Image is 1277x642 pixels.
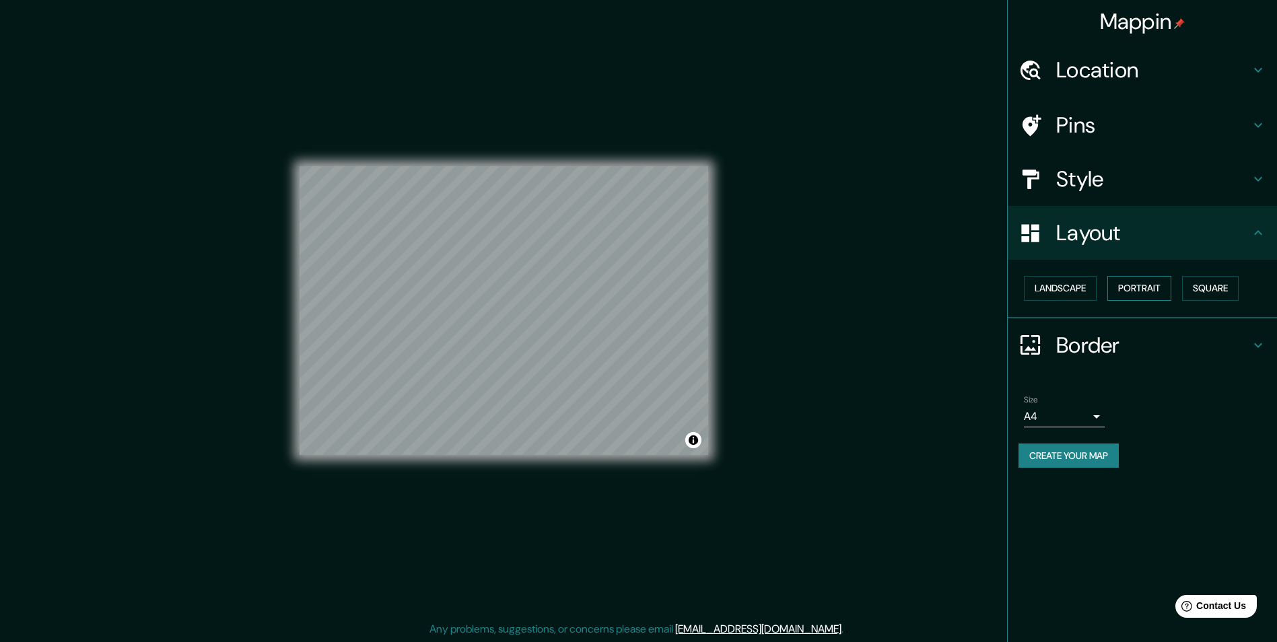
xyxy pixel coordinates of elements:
[1024,276,1097,301] button: Landscape
[1100,8,1185,35] h4: Mappin
[1174,18,1185,29] img: pin-icon.png
[1056,332,1250,359] h4: Border
[1008,318,1277,372] div: Border
[1019,443,1119,468] button: Create your map
[1056,166,1250,192] h4: Style
[1024,406,1105,427] div: A4
[845,621,848,637] div: .
[1008,152,1277,206] div: Style
[1107,276,1171,301] button: Portrait
[429,621,843,637] p: Any problems, suggestions, or concerns please email .
[1008,98,1277,152] div: Pins
[1157,590,1262,627] iframe: Help widget launcher
[843,621,845,637] div: .
[1008,43,1277,97] div: Location
[1056,219,1250,246] h4: Layout
[685,432,701,448] button: Toggle attribution
[1182,276,1239,301] button: Square
[1024,394,1038,405] label: Size
[300,166,708,455] canvas: Map
[675,622,841,636] a: [EMAIL_ADDRESS][DOMAIN_NAME]
[1008,206,1277,260] div: Layout
[1056,57,1250,83] h4: Location
[1056,112,1250,139] h4: Pins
